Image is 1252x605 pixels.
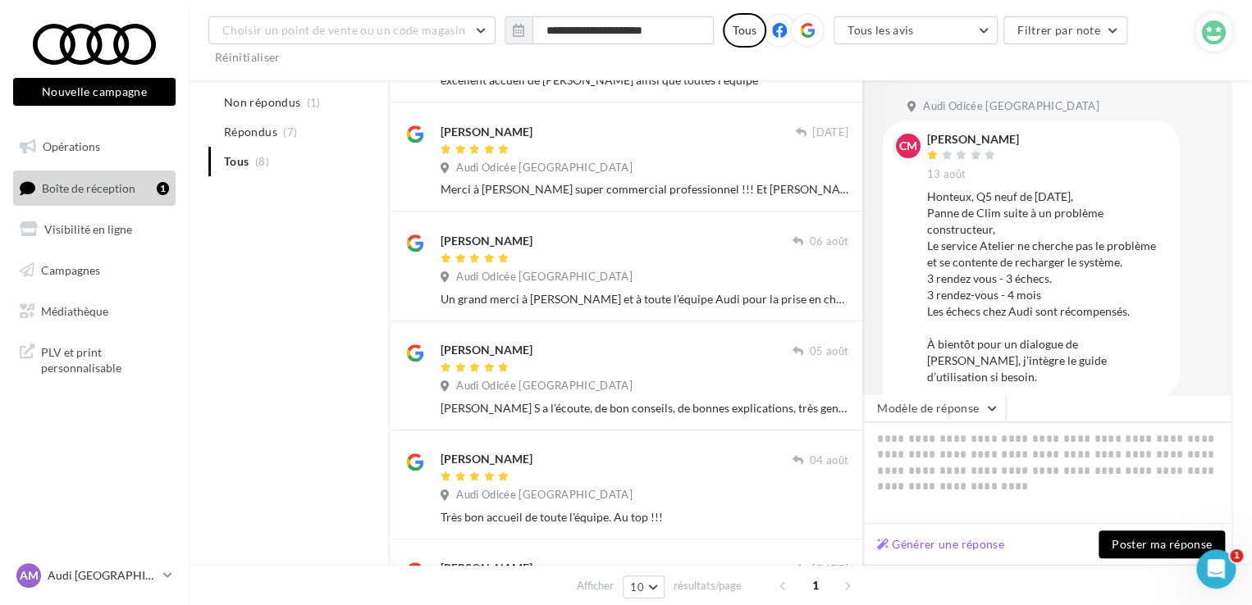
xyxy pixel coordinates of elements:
[441,233,532,249] div: [PERSON_NAME]
[812,125,848,140] span: [DATE]
[810,453,848,468] span: 04 août
[630,580,644,594] span: 10
[157,182,169,195] div: 1
[10,171,179,206] a: Boîte de réception1
[848,23,914,37] span: Tous les avis
[441,342,532,358] div: [PERSON_NAME]
[456,379,632,393] span: Audi Odicée [GEOGRAPHIC_DATA]
[441,181,848,198] div: Merci à [PERSON_NAME] super commercial professionnel !!! Et [PERSON_NAME] l expert produit !!! Un...
[43,139,100,153] span: Opérations
[13,78,176,106] button: Nouvelle campagne
[44,222,132,236] span: Visibilité en ligne
[441,400,848,416] div: [PERSON_NAME] S a l’écoute, de bon conseils, de bonnes explications, très gentil
[927,167,966,182] span: 13 août
[441,509,848,525] div: Très bon accueil de toute l'équipe. Au top !!!
[441,72,848,89] div: excellent accueil de [PERSON_NAME] ainsi que toutes l équipe
[1196,549,1236,589] iframe: Intercom live chat
[42,180,135,194] span: Boîte de réception
[927,189,1167,385] div: Honteux, Q5 neuf de [DATE], Panne de Clim suite à un problème constructeur, Le service Atelier ne...
[10,212,179,247] a: Visibilité en ligne
[41,303,108,317] span: Médiathèque
[923,99,1099,114] span: Audi Odicée [GEOGRAPHIC_DATA]
[222,23,465,37] span: Choisir un point de vente ou un code magasin
[456,270,632,284] span: Audi Odicée [GEOGRAPHIC_DATA]
[10,294,179,329] a: Médiathèque
[441,560,532,576] div: [PERSON_NAME]
[1003,16,1127,44] button: Filtrer par note
[41,263,100,277] span: Campagnes
[48,567,157,584] p: Audi [GEOGRAPHIC_DATA]
[870,534,1011,554] button: Générer une réponse
[863,394,1006,422] button: Modèle de réponse
[812,562,848,577] span: [DATE]
[810,234,848,249] span: 06 août
[674,578,742,594] span: résultats/page
[307,96,321,109] span: (1)
[623,575,665,598] button: 10
[834,16,998,44] button: Tous les avis
[10,130,179,164] a: Opérations
[1099,530,1225,558] button: Poster ma réponse
[10,253,179,288] a: Campagnes
[577,578,614,594] span: Afficher
[20,567,39,584] span: AM
[899,138,917,154] span: CM
[810,344,848,359] span: 05 août
[208,16,496,44] button: Choisir un point de vente ou un code magasin
[441,451,532,467] div: [PERSON_NAME]
[802,572,829,598] span: 1
[13,560,176,591] a: AM Audi [GEOGRAPHIC_DATA]
[723,13,766,48] div: Tous
[10,334,179,383] a: PLV et print personnalisable
[1230,549,1243,562] span: 1
[441,124,532,140] div: [PERSON_NAME]
[224,124,277,140] span: Répondus
[456,488,632,503] span: Audi Odicée [GEOGRAPHIC_DATA]
[224,94,300,111] span: Non répondus
[208,48,287,67] button: Réinitialiser
[927,134,1019,145] div: [PERSON_NAME]
[283,125,297,139] span: (7)
[441,291,848,307] div: Un grand merci à [PERSON_NAME] et à toute l’équipe Audi pour la prise en charge de mon véhicule e...
[456,161,632,175] span: Audi Odicée [GEOGRAPHIC_DATA]
[41,341,169,376] span: PLV et print personnalisable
